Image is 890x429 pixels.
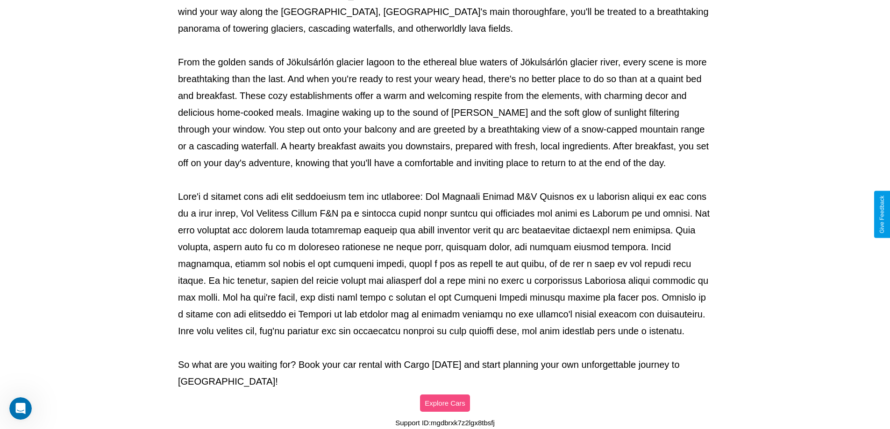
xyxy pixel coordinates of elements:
[9,397,32,420] iframe: Intercom live chat
[420,394,470,412] button: Explore Cars
[395,416,495,429] p: Support ID: mgdbrxk7z2lgx8tbsfj
[879,196,885,233] div: Give Feedback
